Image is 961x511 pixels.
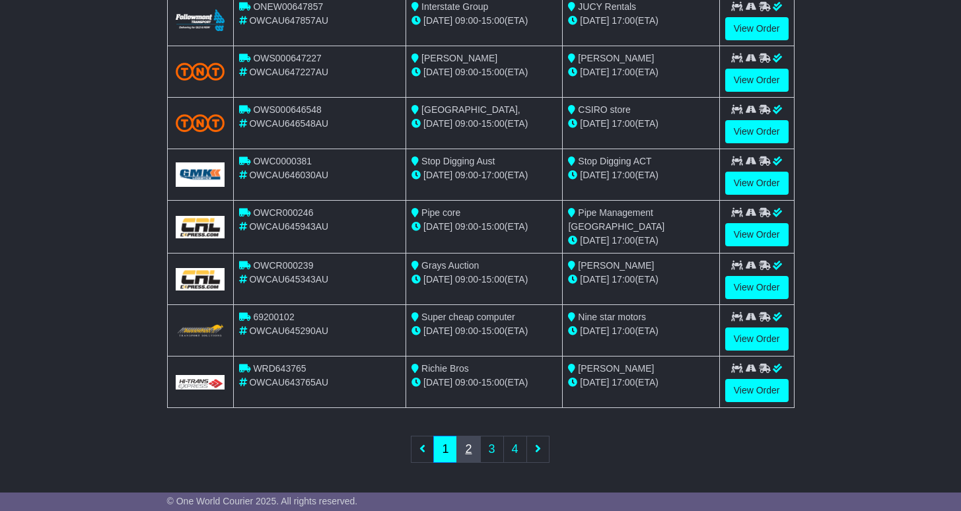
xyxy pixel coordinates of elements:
span: OWCAU647857AU [249,15,328,26]
span: [PERSON_NAME] [421,53,497,63]
span: [DATE] [580,67,609,77]
span: [DATE] [580,235,609,246]
span: [DATE] [423,15,452,26]
span: 17:00 [612,235,635,246]
span: 09:00 [455,221,478,232]
span: [DATE] [580,118,609,129]
img: GetCarrierServiceLogo [176,268,225,290]
div: - (ETA) [411,168,557,182]
span: [DATE] [580,170,609,180]
span: 15:00 [481,118,505,129]
a: 1 [433,436,457,463]
div: - (ETA) [411,273,557,287]
span: 17:00 [612,67,635,77]
span: Pipe core [421,207,460,218]
span: Stop Digging ACT [578,156,651,166]
span: 09:00 [455,274,478,285]
span: 09:00 [455,15,478,26]
span: 15:00 [481,221,505,232]
span: OWCAU646030AU [249,170,328,180]
span: 09:00 [455,67,478,77]
img: GetCarrierServiceLogo [176,216,225,238]
a: View Order [725,223,789,246]
div: - (ETA) [411,117,557,131]
span: [PERSON_NAME] [578,53,654,63]
img: Followmont_Transport.png [176,9,225,31]
span: WRD643765 [253,363,306,374]
span: [PERSON_NAME] [578,363,654,374]
span: © One World Courier 2025. All rights reserved. [167,496,358,506]
span: 15:00 [481,325,505,336]
span: [DATE] [423,274,452,285]
span: OWCAU643765AU [249,377,328,388]
a: View Order [725,17,789,40]
span: OWS000647227 [253,53,322,63]
a: 2 [456,436,480,463]
span: OWCAU645290AU [249,325,328,336]
span: [DATE] [423,118,452,129]
span: Nine star motors [578,312,646,322]
div: - (ETA) [411,376,557,390]
a: 4 [503,436,527,463]
div: - (ETA) [411,65,557,79]
span: [DATE] [423,221,452,232]
span: [DATE] [423,170,452,180]
span: 17:00 [612,377,635,388]
span: 17:00 [612,274,635,285]
a: View Order [725,327,789,351]
span: 09:00 [455,377,478,388]
div: - (ETA) [411,14,557,28]
span: [DATE] [423,325,452,336]
span: [GEOGRAPHIC_DATA], [421,104,520,115]
span: 15:00 [481,377,505,388]
span: [DATE] [580,325,609,336]
span: OWCR000239 [253,260,313,271]
a: 3 [480,436,504,463]
span: Super cheap computer [421,312,515,322]
span: OWS000646548 [253,104,322,115]
span: 17:00 [481,170,505,180]
span: Stop Digging Aust [421,156,495,166]
img: GetCarrierServiceLogo [176,323,225,338]
span: [PERSON_NAME] [578,260,654,271]
span: Interstate Group [421,1,488,12]
span: OWCAU645943AU [249,221,328,232]
span: Grays Auction [421,260,479,271]
span: [DATE] [580,377,609,388]
div: (ETA) [568,117,713,131]
div: (ETA) [568,168,713,182]
span: 17:00 [612,325,635,336]
span: 15:00 [481,15,505,26]
a: View Order [725,69,789,92]
div: (ETA) [568,65,713,79]
span: [DATE] [580,15,609,26]
div: (ETA) [568,273,713,287]
img: TNT_Domestic.png [176,114,225,132]
img: TNT_Domestic.png [176,63,225,81]
span: Pipe Management [GEOGRAPHIC_DATA] [568,207,664,232]
span: 09:00 [455,170,478,180]
div: (ETA) [568,376,713,390]
a: View Order [725,172,789,195]
span: OWCAU646548AU [249,118,328,129]
div: (ETA) [568,14,713,28]
span: 17:00 [612,15,635,26]
span: [DATE] [423,67,452,77]
span: [DATE] [423,377,452,388]
span: Richie Bros [421,363,469,374]
a: View Order [725,276,789,299]
span: [DATE] [580,274,609,285]
span: OWC0000381 [253,156,312,166]
span: OWCAU647227AU [249,67,328,77]
span: 09:00 [455,118,478,129]
span: 15:00 [481,67,505,77]
span: OWCAU645343AU [249,274,328,285]
span: 15:00 [481,274,505,285]
a: View Order [725,379,789,402]
img: GetCarrierServiceLogo [176,162,225,187]
div: - (ETA) [411,220,557,234]
span: JUCY Rentals [578,1,636,12]
span: 17:00 [612,170,635,180]
img: GetCarrierServiceLogo [176,375,225,390]
span: OWCR000246 [253,207,313,218]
